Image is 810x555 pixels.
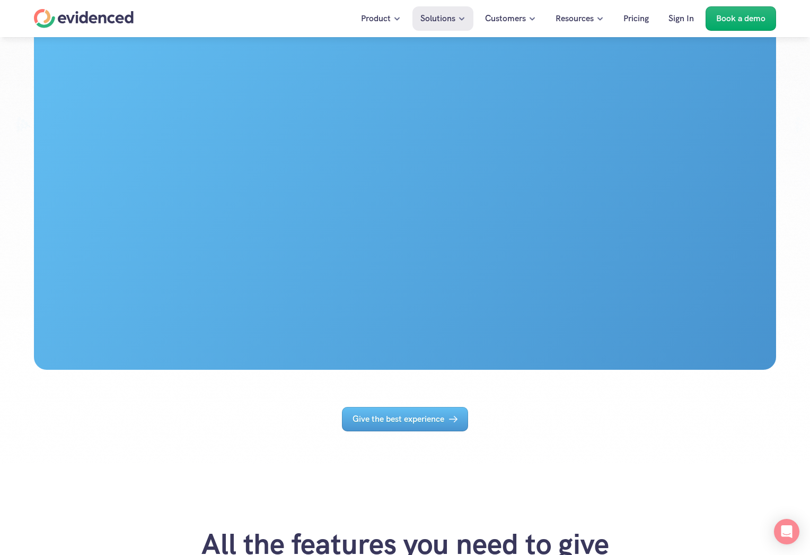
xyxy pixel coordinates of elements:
div: Open Intercom Messenger [774,519,799,544]
p: Product [361,12,391,25]
a: Pricing [615,6,657,31]
p: Solutions [420,12,455,25]
a: Sign In [661,6,702,31]
p: Resources [556,12,594,25]
a: Home [34,9,134,28]
a: Give the best experience [342,407,468,431]
a: Book a demo [706,6,776,31]
p: Book a demo [716,12,765,25]
p: Pricing [623,12,649,25]
p: Sign In [668,12,694,25]
p: Give the best experience [353,412,444,426]
p: Customers [485,12,526,25]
